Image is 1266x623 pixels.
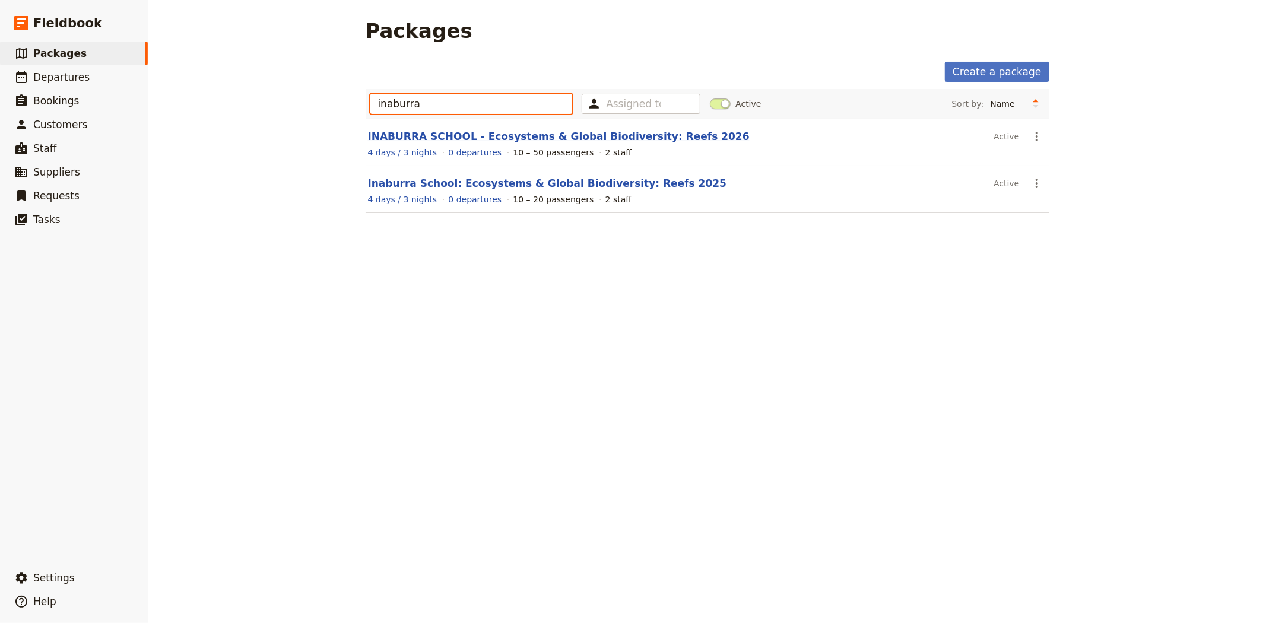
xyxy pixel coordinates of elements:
[33,166,80,178] span: Suppliers
[33,95,79,107] span: Bookings
[33,119,87,131] span: Customers
[448,193,502,205] a: View the departures for this package
[513,147,594,158] div: 10 – 50 passengers
[1027,126,1047,147] button: Actions
[368,148,437,157] span: 4 days / 3 nights
[994,126,1019,147] div: Active
[368,195,437,204] span: 4 days / 3 nights
[33,596,56,608] span: Help
[368,177,727,189] a: Inaburra School: Ecosystems & Global Biodiversity: Reefs 2025
[33,142,57,154] span: Staff
[945,62,1049,82] a: Create a package
[606,97,661,111] input: Assigned to
[33,47,87,59] span: Packages
[366,19,472,43] h1: Packages
[735,98,761,110] span: Active
[368,147,437,158] a: View the itinerary for this package
[985,95,1027,113] select: Sort by:
[1027,173,1047,193] button: Actions
[33,214,61,225] span: Tasks
[33,572,75,584] span: Settings
[33,71,90,83] span: Departures
[513,193,594,205] div: 10 – 20 passengers
[994,173,1019,193] div: Active
[33,14,102,32] span: Fieldbook
[368,131,750,142] a: INABURRA SCHOOL - Ecosystems & Global Biodiversity: Reefs 2026
[951,98,983,110] span: Sort by:
[368,193,437,205] a: View the itinerary for this package
[33,190,80,202] span: Requests
[605,147,632,158] div: 2 staff
[1027,95,1045,113] button: Change sort direction
[370,94,573,114] input: Type to filter
[448,147,502,158] a: View the departures for this package
[605,193,632,205] div: 2 staff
